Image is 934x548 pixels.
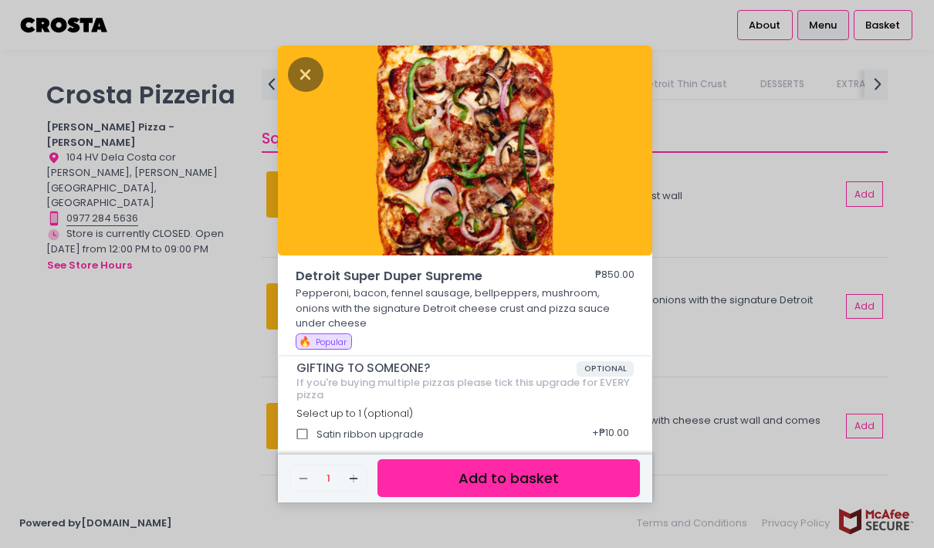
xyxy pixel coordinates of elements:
[577,361,635,377] span: OPTIONAL
[296,377,635,401] div: If you're buying multiple pizzas please tick this upgrade for EVERY pizza
[296,361,577,375] span: GIFTING TO SOMEONE?
[316,337,347,348] span: Popular
[595,267,635,286] div: ₱850.00
[296,267,550,286] span: Detroit Super Duper Supreme
[296,407,413,420] span: Select up to 1 (optional)
[587,420,634,449] div: + ₱10.00
[299,334,311,349] span: 🔥
[278,46,652,255] img: Detroit Super Duper Supreme
[288,66,323,81] button: Close
[296,286,635,331] p: Pepperoni, bacon, fennel sausage, bellpeppers, mushroom, onions with the signature Detroit cheese...
[377,459,640,497] button: Add to basket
